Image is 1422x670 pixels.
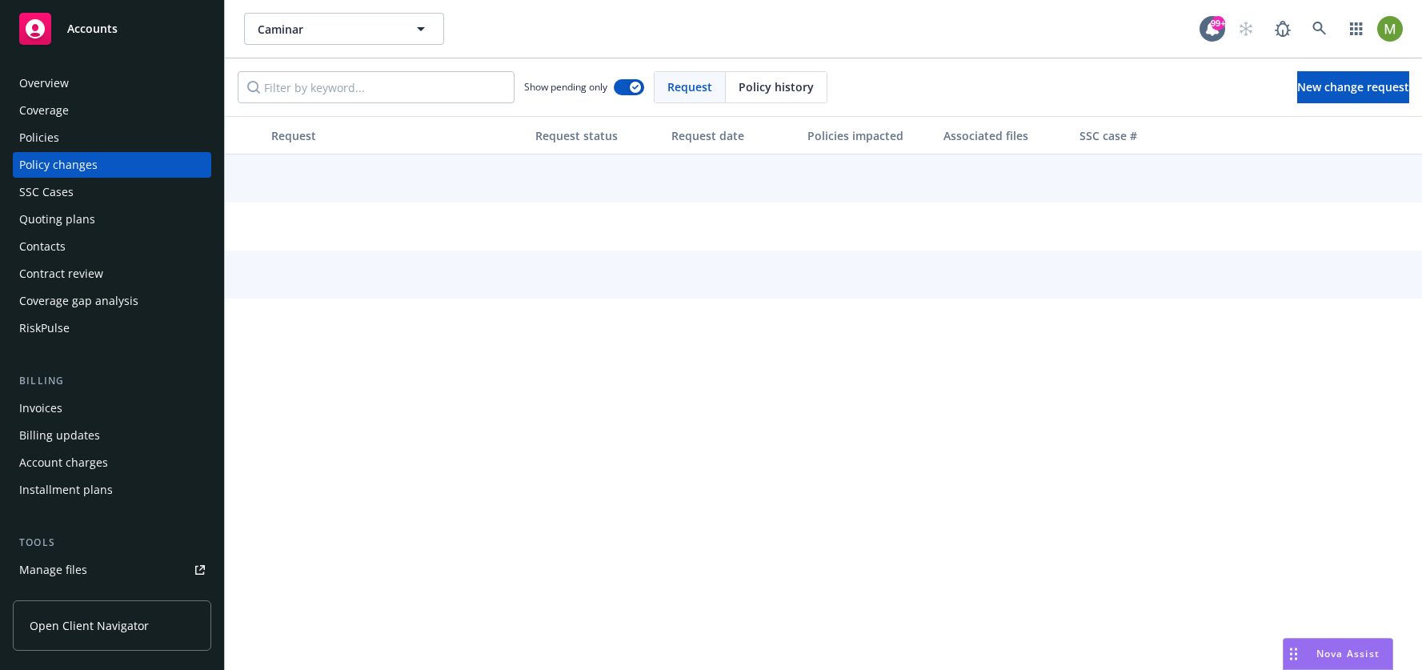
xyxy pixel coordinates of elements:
[943,127,1067,144] div: Associated files
[19,557,87,583] div: Manage files
[1080,127,1187,144] div: SSC case #
[19,207,95,232] div: Quoting plans
[19,315,70,341] div: RiskPulse
[671,127,795,144] div: Request date
[1297,71,1409,103] a: New change request
[13,395,211,421] a: Invoices
[19,423,100,448] div: Billing updates
[1230,13,1262,45] a: Start snowing
[13,152,211,178] a: Policy changes
[529,116,665,154] button: Request status
[535,127,659,144] div: Request status
[13,261,211,287] a: Contract review
[19,179,74,205] div: SSC Cases
[1211,16,1225,30] div: 99+
[244,13,444,45] button: Caminar
[13,373,211,389] div: Billing
[19,70,69,96] div: Overview
[13,207,211,232] a: Quoting plans
[19,450,108,475] div: Account charges
[19,234,66,259] div: Contacts
[13,179,211,205] a: SSC Cases
[13,315,211,341] a: RiskPulse
[67,22,118,35] span: Accounts
[524,80,607,94] span: Show pending only
[1377,16,1403,42] img: photo
[19,395,62,421] div: Invoices
[19,98,69,123] div: Coverage
[19,288,138,314] div: Coverage gap analysis
[13,125,211,150] a: Policies
[1297,79,1409,94] span: New change request
[807,127,931,144] div: Policies impacted
[1316,647,1380,660] span: Nova Assist
[13,98,211,123] a: Coverage
[13,584,211,610] a: Policy checking
[258,21,396,38] span: Caminar
[1283,638,1393,670] button: Nova Assist
[665,116,801,154] button: Request date
[667,78,712,95] span: Request
[1340,13,1372,45] a: Switch app
[13,6,211,51] a: Accounts
[13,234,211,259] a: Contacts
[937,116,1073,154] button: Associated files
[13,477,211,503] a: Installment plans
[238,71,515,103] input: Filter by keyword...
[13,450,211,475] a: Account charges
[265,116,529,154] button: Request
[30,617,149,634] span: Open Client Navigator
[801,116,937,154] button: Policies impacted
[19,152,98,178] div: Policy changes
[13,288,211,314] a: Coverage gap analysis
[1284,639,1304,669] div: Drag to move
[19,477,113,503] div: Installment plans
[19,125,59,150] div: Policies
[1267,13,1299,45] a: Report a Bug
[1073,116,1193,154] button: SSC case #
[19,261,103,287] div: Contract review
[1304,13,1336,45] a: Search
[13,423,211,448] a: Billing updates
[739,78,814,95] span: Policy history
[19,584,100,610] div: Policy checking
[13,70,211,96] a: Overview
[271,127,523,144] div: Request
[13,557,211,583] a: Manage files
[13,535,211,551] div: Tools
